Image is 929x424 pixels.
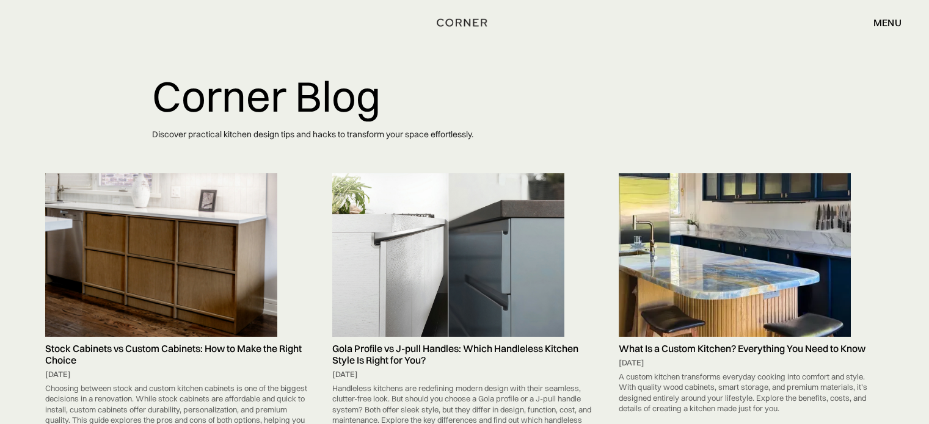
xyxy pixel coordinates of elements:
[619,343,884,354] h5: What Is a Custom Kitchen? Everything You Need to Know
[861,12,902,33] div: menu
[152,73,778,120] h1: Corner Blog
[619,358,884,368] div: [DATE]
[619,368,884,417] div: A custom kitchen transforms everyday cooking into comfort and style. With quality wood cabinets, ...
[45,369,310,380] div: [DATE]
[152,120,778,149] p: Discover practical kitchen design tips and hacks to transform your space effortlessly.
[873,18,902,27] div: menu
[613,173,890,417] a: What Is a Custom Kitchen? Everything You Need to Know[DATE]A custom kitchen transforms everyday c...
[432,15,496,31] a: home
[332,343,597,366] h5: Gola Profile vs J-pull Handles: Which Handleless Kitchen Style Is Right for You?
[332,369,597,380] div: [DATE]
[45,343,310,366] h5: Stock Cabinets vs Custom Cabinets: How to Make the Right Choice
